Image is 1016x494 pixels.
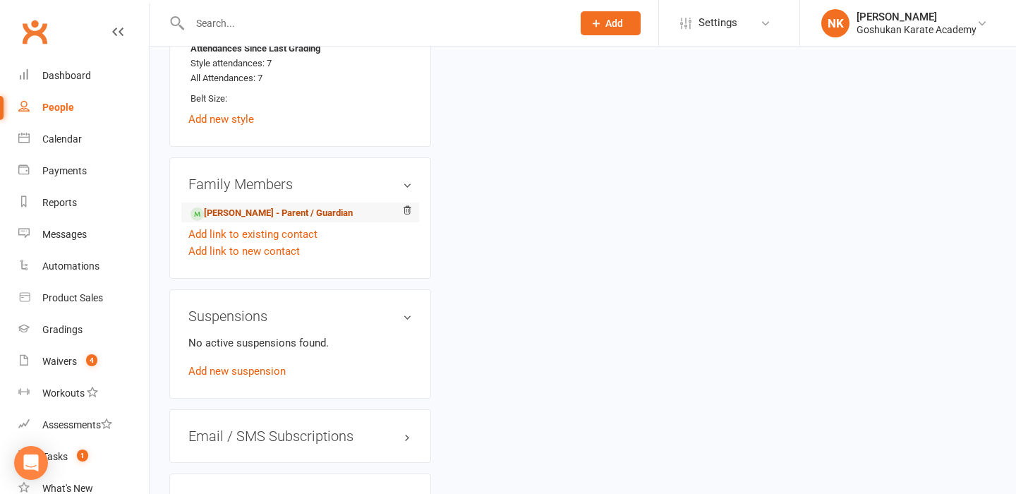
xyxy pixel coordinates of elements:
[18,282,149,314] a: Product Sales
[17,14,52,49] a: Clubworx
[77,450,88,462] span: 1
[18,409,149,441] a: Assessments
[188,335,412,351] p: No active suspensions found.
[18,314,149,346] a: Gradings
[190,58,272,68] span: Style attendances: 7
[186,13,562,33] input: Search...
[42,102,74,113] div: People
[188,176,412,192] h3: Family Members
[42,229,87,240] div: Messages
[581,11,641,35] button: Add
[605,18,623,29] span: Add
[857,11,976,23] div: [PERSON_NAME]
[18,155,149,187] a: Payments
[190,73,262,83] span: All Attendances: 7
[42,260,99,272] div: Automations
[42,419,112,430] div: Assessments
[42,70,91,81] div: Dashboard
[42,387,85,399] div: Workouts
[42,483,93,494] div: What's New
[698,7,737,39] span: Settings
[42,451,68,462] div: Tasks
[857,23,976,36] div: Goshukan Karate Academy
[18,219,149,251] a: Messages
[190,93,227,104] span: Belt Size:
[18,346,149,378] a: Waivers 4
[42,197,77,208] div: Reports
[18,187,149,219] a: Reports
[821,9,849,37] div: NK
[18,92,149,123] a: People
[18,441,149,473] a: Tasks 1
[14,446,48,480] div: Open Intercom Messenger
[42,356,77,367] div: Waivers
[42,292,103,303] div: Product Sales
[190,206,353,221] a: [PERSON_NAME] - Parent / Guardian
[188,308,412,324] h3: Suspensions
[42,165,87,176] div: Payments
[18,60,149,92] a: Dashboard
[188,428,412,444] h3: Email / SMS Subscriptions
[42,133,82,145] div: Calendar
[86,354,97,366] span: 4
[188,113,254,126] a: Add new style
[190,42,320,56] strong: Attendances Since Last Grading
[188,365,286,378] a: Add new suspension
[188,243,300,260] a: Add link to new contact
[18,251,149,282] a: Automations
[18,123,149,155] a: Calendar
[42,324,83,335] div: Gradings
[188,226,317,243] a: Add link to existing contact
[18,378,149,409] a: Workouts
